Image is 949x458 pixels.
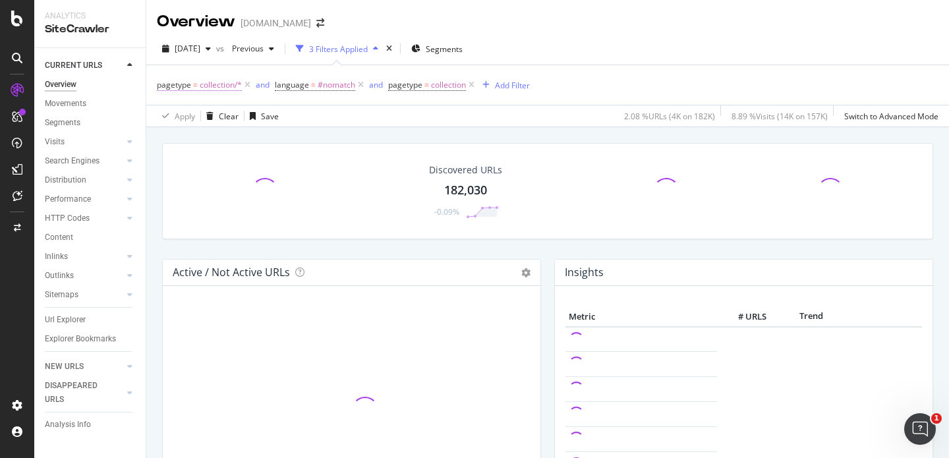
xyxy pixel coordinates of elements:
div: Clear [219,111,239,122]
h4: Insights [565,264,604,281]
h4: Active / Not Active URLs [173,264,290,281]
span: pagetype [388,79,422,90]
a: Performance [45,192,123,206]
div: Save [261,111,279,122]
a: DISAPPEARED URLS [45,379,123,407]
div: Url Explorer [45,313,86,327]
span: collection/* [200,76,242,94]
a: Overview [45,78,136,92]
a: Movements [45,97,136,111]
button: Segments [406,38,468,59]
div: 8.89 % Visits ( 14K on 157K ) [732,111,828,122]
span: 1 [931,413,942,424]
div: Apply [175,111,195,122]
span: #nomatch [318,76,355,94]
span: vs [216,43,227,54]
span: collection [431,76,466,94]
span: pagetype [157,79,191,90]
a: HTTP Codes [45,212,123,225]
a: Sitemaps [45,288,123,302]
div: and [256,79,270,90]
div: Add Filter [495,80,530,91]
button: [DATE] [157,38,216,59]
button: Switch to Advanced Mode [839,105,938,127]
div: Inlinks [45,250,68,264]
div: Analysis Info [45,418,91,432]
div: Analytics [45,11,135,22]
div: HTTP Codes [45,212,90,225]
div: arrow-right-arrow-left [316,18,324,28]
div: Performance [45,192,91,206]
i: Options [521,268,531,277]
button: Save [244,105,279,127]
a: Inlinks [45,250,123,264]
div: 3 Filters Applied [309,43,368,55]
div: Sitemaps [45,288,78,302]
th: # URLS [717,307,770,327]
span: Segments [426,43,463,55]
div: Visits [45,135,65,149]
div: 2.08 % URLs ( 4K on 182K ) [624,111,715,122]
th: Metric [565,307,717,327]
a: Url Explorer [45,313,136,327]
span: Previous [227,43,264,54]
div: DISAPPEARED URLS [45,379,111,407]
span: = [424,79,429,90]
div: -0.09% [434,206,459,217]
button: Apply [157,105,195,127]
a: Segments [45,116,136,130]
a: Content [45,231,136,244]
div: Content [45,231,73,244]
a: NEW URLS [45,360,123,374]
a: Search Engines [45,154,123,168]
span: = [193,79,198,90]
div: Movements [45,97,86,111]
div: and [369,79,383,90]
div: Overview [157,11,235,33]
div: Explorer Bookmarks [45,332,116,346]
div: Segments [45,116,80,130]
div: 182,030 [444,182,487,199]
div: Discovered URLs [429,163,502,177]
a: Visits [45,135,123,149]
div: NEW URLS [45,360,84,374]
th: Trend [770,307,853,327]
iframe: Intercom live chat [904,413,936,445]
div: times [384,42,395,55]
a: Analysis Info [45,418,136,432]
a: Outlinks [45,269,123,283]
span: language [275,79,309,90]
button: Previous [227,38,279,59]
button: and [369,78,383,91]
div: SiteCrawler [45,22,135,37]
button: Clear [201,105,239,127]
span: = [311,79,316,90]
div: Search Engines [45,154,100,168]
div: Outlinks [45,269,74,283]
a: CURRENT URLS [45,59,123,72]
span: 2025 Aug. 17th [175,43,200,54]
button: and [256,78,270,91]
a: Distribution [45,173,123,187]
button: Add Filter [477,77,530,93]
div: CURRENT URLS [45,59,102,72]
div: Switch to Advanced Mode [844,111,938,122]
div: Overview [45,78,76,92]
div: Distribution [45,173,86,187]
a: Explorer Bookmarks [45,332,136,346]
div: [DOMAIN_NAME] [241,16,311,30]
button: 3 Filters Applied [291,38,384,59]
